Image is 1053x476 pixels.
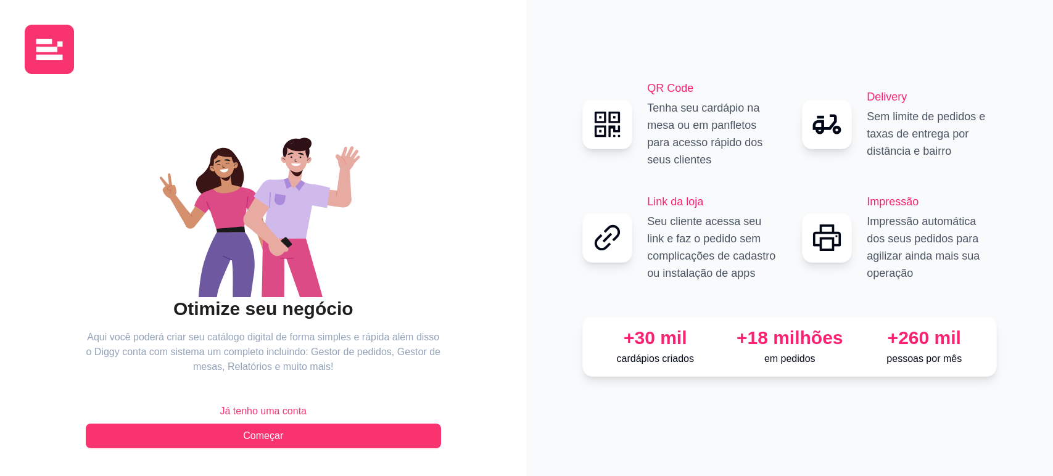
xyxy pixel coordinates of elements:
[647,213,777,282] p: Seu cliente acessa seu link e faz o pedido sem complicações de cadastro ou instalação de apps
[727,327,852,349] div: +18 milhões
[647,193,777,210] h2: Link da loja
[25,25,74,74] img: logo
[220,404,307,419] span: Já tenho uma conta
[727,351,852,366] p: em pedidos
[86,399,441,424] button: Já tenho uma conta
[647,80,777,97] h2: QR Code
[593,351,717,366] p: cardápios criados
[862,327,986,349] div: +260 mil
[86,330,441,374] article: Aqui você poderá criar seu catálogo digital de forma simples e rápida além disso o Diggy conta co...
[867,88,997,105] h2: Delivery
[867,213,997,282] p: Impressão automática dos seus pedidos para agilizar ainda mais sua operação
[867,193,997,210] h2: Impressão
[862,351,986,366] p: pessoas por mês
[593,327,717,349] div: +30 mil
[867,108,997,160] p: Sem limite de pedidos e taxas de entrega por distância e bairro
[647,99,777,168] p: Tenha seu cardápio na mesa ou em panfletos para acesso rápido dos seus clientes
[86,297,441,321] h2: Otimize seu negócio
[86,424,441,448] button: Começar
[86,112,441,297] div: animation
[243,429,283,443] span: Começar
